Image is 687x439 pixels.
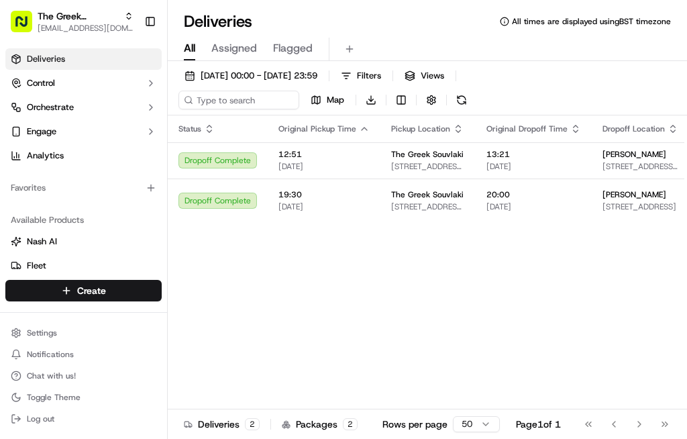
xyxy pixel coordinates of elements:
div: 2 [245,418,260,430]
button: [DATE] 00:00 - [DATE] 23:59 [178,66,323,85]
span: 13:21 [486,149,581,160]
span: [STREET_ADDRESS][PERSON_NAME] [391,201,465,212]
span: [DATE] [486,201,581,212]
button: Create [5,280,162,301]
div: Deliveries [184,418,260,431]
button: The Greek Souvlaki [38,9,119,23]
span: 19:30 [278,189,370,200]
div: Favorites [5,177,162,199]
span: Map [327,94,344,106]
span: [STREET_ADDRESS][PERSON_NAME] [391,161,465,172]
button: Refresh [452,91,471,109]
span: [PERSON_NAME] [602,189,666,200]
span: [PERSON_NAME] [602,149,666,160]
span: [DATE] [486,161,581,172]
p: Rows per page [382,418,447,431]
a: Deliveries [5,48,162,70]
a: Nash AI [11,236,156,248]
button: Engage [5,121,162,142]
button: Chat with us! [5,367,162,385]
span: Pickup Location [391,124,450,134]
div: Available Products [5,209,162,231]
span: Original Dropoff Time [486,124,568,134]
span: Settings [27,328,57,338]
button: Notifications [5,345,162,364]
span: [STREET_ADDRESS][PERSON_NAME] [602,161,678,172]
span: [DATE] [278,161,370,172]
span: Orchestrate [27,101,74,113]
span: [DATE] [278,201,370,212]
span: [DATE] 00:00 - [DATE] 23:59 [201,70,317,82]
span: Assigned [211,40,257,56]
button: The Greek Souvlaki[EMAIL_ADDRESS][DOMAIN_NAME] [5,5,139,38]
a: Fleet [11,260,156,272]
span: Views [421,70,444,82]
span: Control [27,77,55,89]
span: All [184,40,195,56]
button: Orchestrate [5,97,162,118]
span: [STREET_ADDRESS] [602,201,678,212]
div: 2 [343,418,358,430]
button: Settings [5,324,162,342]
span: Chat with us! [27,371,76,381]
button: Views [399,66,450,85]
span: All times are displayed using BST timezone [512,16,671,27]
span: Notifications [27,349,74,360]
span: Fleet [27,260,46,272]
input: Type to search [178,91,299,109]
span: Filters [357,70,381,82]
span: Create [77,284,106,297]
span: Deliveries [27,53,65,65]
span: Flagged [273,40,313,56]
button: Filters [335,66,387,85]
button: [EMAIL_ADDRESS][DOMAIN_NAME] [38,23,134,34]
span: Engage [27,126,56,138]
span: Nash AI [27,236,57,248]
span: Log out [27,413,54,424]
span: The Greek Souvlaki [391,149,464,160]
span: The Greek Souvlaki [391,189,464,200]
a: Analytics [5,145,162,166]
span: Original Pickup Time [278,124,356,134]
span: Toggle Theme [27,392,81,403]
button: Control [5,72,162,94]
span: Status [178,124,201,134]
div: Page 1 of 1 [516,418,561,431]
h1: Deliveries [184,11,252,32]
button: Map [305,91,350,109]
span: Analytics [27,150,64,162]
button: Log out [5,409,162,428]
button: Nash AI [5,231,162,252]
span: 20:00 [486,189,581,200]
button: Fleet [5,255,162,277]
div: Packages [282,418,358,431]
span: Dropoff Location [602,124,665,134]
span: 12:51 [278,149,370,160]
button: Toggle Theme [5,388,162,407]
